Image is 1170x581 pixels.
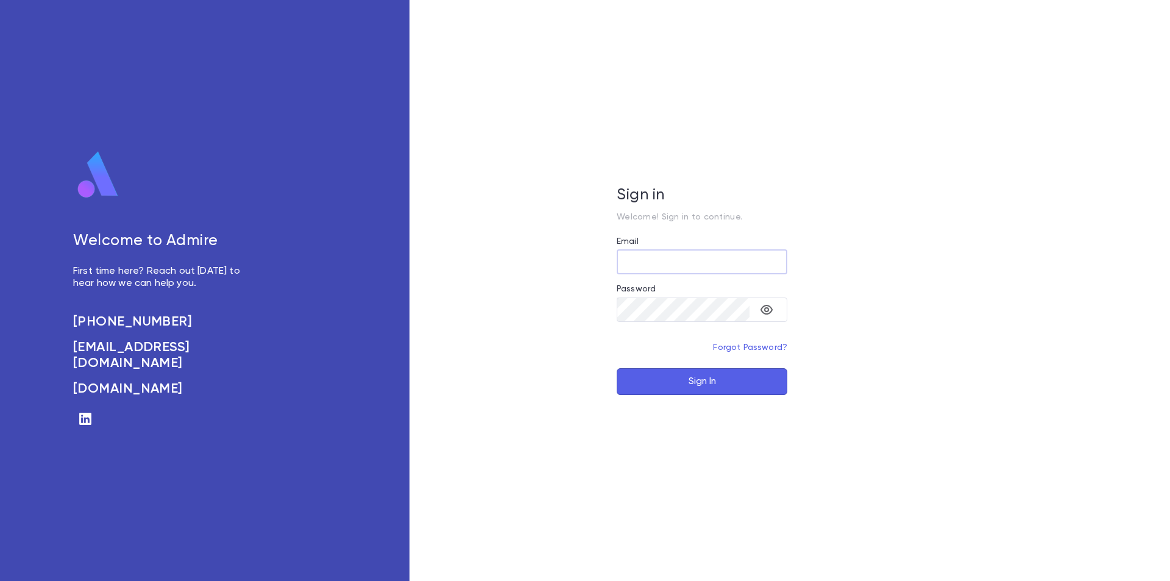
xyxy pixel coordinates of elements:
h5: Welcome to Admire [73,232,253,251]
img: logo [73,151,123,199]
a: Forgot Password? [713,343,787,352]
a: [EMAIL_ADDRESS][DOMAIN_NAME] [73,340,253,371]
button: Sign In [617,368,787,395]
a: [PHONE_NUMBER] [73,314,253,330]
p: First time here? Reach out [DATE] to hear how we can help you. [73,265,253,290]
button: toggle password visibility [754,298,779,322]
label: Password [617,284,656,294]
p: Welcome! Sign in to continue. [617,212,787,222]
a: [DOMAIN_NAME] [73,381,253,397]
h5: Sign in [617,187,787,205]
label: Email [617,237,639,246]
